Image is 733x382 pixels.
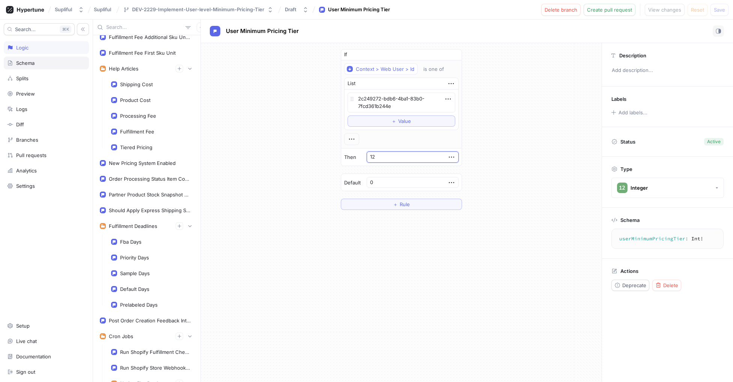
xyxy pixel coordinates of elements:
[652,280,681,291] button: Delete
[344,179,361,187] p: Default
[16,338,37,344] div: Live chat
[52,3,87,16] button: Supliful
[348,80,355,87] div: List
[109,176,191,182] div: Order Processing Status Item Count [PERSON_NAME]
[55,6,72,13] div: Supliful
[120,302,158,308] div: Prelabeled Days
[16,45,29,51] div: Logic
[16,75,29,81] div: Splits
[120,144,152,150] div: Tiered Pricing
[400,202,410,207] span: Rule
[109,207,191,213] div: Should Apply Express Shipping Sample Order
[620,268,638,274] p: Actions
[620,136,635,147] p: Status
[132,6,264,13] div: DEV-2229-Implement-User-level-Minimum-Pricing-Tier
[344,51,347,58] p: If
[120,349,191,355] div: Run Shopify Fulfillment Check Cron
[16,323,30,329] div: Setup
[423,66,444,72] div: is one of
[4,23,75,35] button: Search...K
[645,4,685,16] button: View changes
[109,318,191,324] div: Post Order Creation Feedback Interval Seconds
[16,137,38,143] div: Branches
[120,239,141,245] div: Fba Days
[367,177,459,188] input: Enter number here
[663,283,678,288] span: Delete
[688,4,707,16] button: Reset
[619,110,647,115] div: Add labels...
[611,178,724,198] button: Integer
[15,27,36,31] span: Search...
[109,223,157,229] div: Fulfillment Deadlines
[109,160,176,166] div: New Pricing System Enabled
[420,63,455,75] button: is one of
[16,354,51,360] div: Documentation
[398,119,411,123] span: Value
[282,3,312,16] button: Draft
[109,333,133,339] div: Cron Jobs
[120,97,151,103] div: Product Cost
[609,108,649,117] button: Add labels...
[106,24,182,31] input: Search...
[60,25,71,33] div: K
[584,4,635,16] button: Create pull request
[615,232,720,246] textarea: userMinimumPricingTier: Int!
[393,202,398,207] span: ＋
[714,7,725,12] span: Save
[344,63,418,75] button: Context > Web User > Id
[94,7,111,12] span: Supliful
[608,64,727,77] p: Add description...
[631,185,648,191] div: Integer
[619,52,646,58] p: Description
[120,255,149,261] div: Priority Days
[622,283,646,288] span: Deprecate
[344,154,356,161] p: Then
[226,28,299,34] span: User Minimum Pricing Tier
[120,129,154,135] div: Fulfillment Fee
[109,50,176,56] div: Fulfillment Fee First Sku Unit
[611,280,649,291] button: Deprecate
[120,270,150,276] div: Sample Days
[707,138,721,145] div: Active
[4,350,89,363] a: Documentation
[328,6,390,13] div: User Minimum Pricing Tier
[109,66,138,72] div: Help Articles
[648,7,681,12] span: View changes
[120,3,276,16] button: DEV-2229-Implement-User-level-Minimum-Pricing-Tier
[348,93,455,112] textarea: 2c249272-bdb6-4ba1-83b0-7fcd361b244e
[356,66,414,72] div: Context > Web User > Id
[587,7,632,12] span: Create pull request
[367,151,459,163] input: Enter number here
[545,7,577,12] span: Delete branch
[611,96,626,102] p: Labels
[285,6,297,13] div: Draft
[341,199,462,210] button: ＋Rule
[109,192,191,198] div: Partner Product Stock Snapshot Enabled
[348,115,455,127] button: ＋Value
[691,7,704,12] span: Reset
[16,91,35,97] div: Preview
[541,4,581,16] button: Delete branch
[16,121,24,127] div: Diff
[16,152,47,158] div: Pull requests
[109,34,191,40] div: Fulfillment Fee Additional Sku Units
[16,168,37,174] div: Analytics
[120,81,153,87] div: Shipping Cost
[620,217,640,223] p: Schema
[16,183,35,189] div: Settings
[16,369,35,375] div: Sign out
[620,166,632,172] p: Type
[120,365,191,371] div: Run Shopify Store Webhook Check Cron
[391,119,396,123] span: ＋
[120,286,149,292] div: Default Days
[710,4,728,16] button: Save
[120,113,156,119] div: Processing Fee
[16,106,27,112] div: Logs
[16,60,35,66] div: Schema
